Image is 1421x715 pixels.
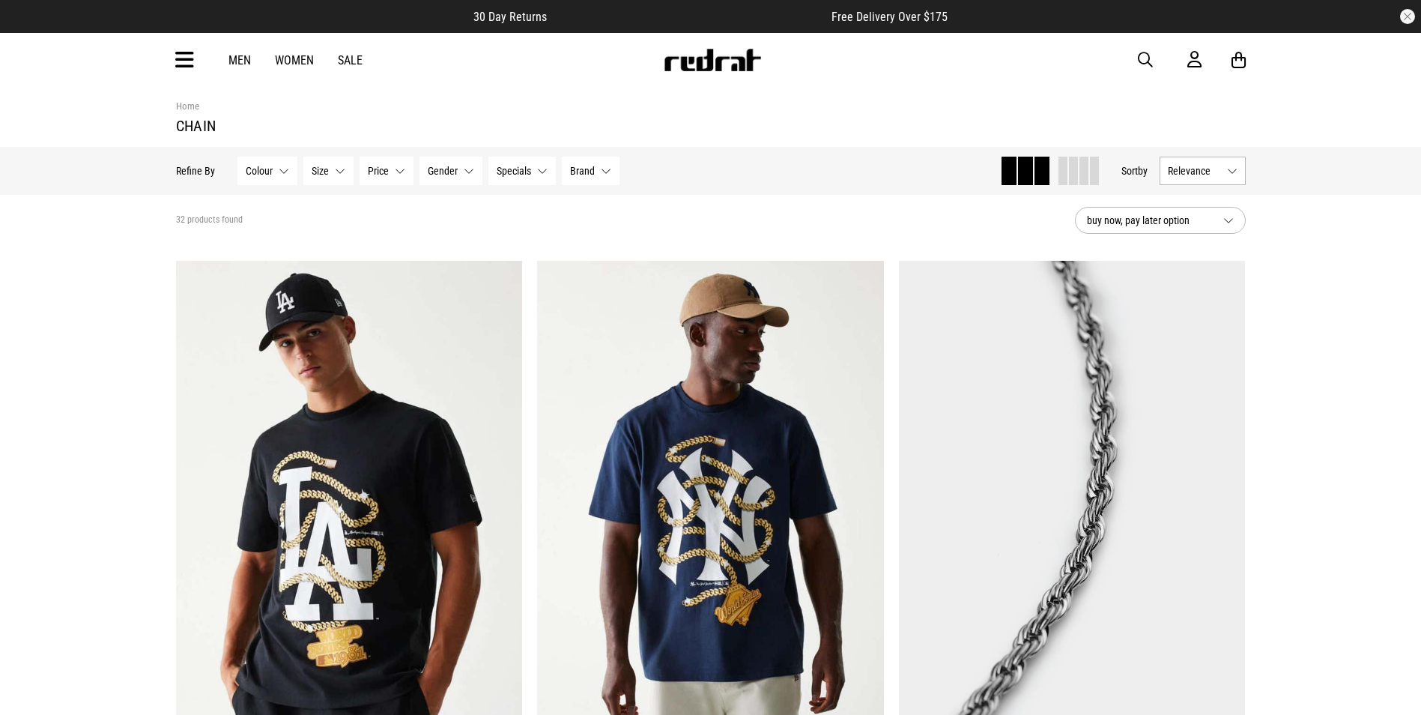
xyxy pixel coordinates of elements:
button: Relevance [1160,157,1246,185]
button: Brand [562,157,619,185]
a: Men [228,53,251,67]
span: Relevance [1168,165,1221,177]
button: buy now, pay later option [1075,207,1246,234]
span: Price [368,165,389,177]
span: Brand [570,165,595,177]
button: Gender [419,157,482,185]
span: Free Delivery Over $175 [831,10,948,24]
a: Sale [338,53,363,67]
span: 30 Day Returns [473,10,547,24]
button: Size [303,157,354,185]
iframe: Customer reviews powered by Trustpilot [577,9,802,24]
button: Price [360,157,413,185]
h1: chain [176,117,1246,135]
span: Gender [428,165,458,177]
img: Redrat logo [663,49,762,71]
span: Size [312,165,329,177]
a: Women [275,53,314,67]
a: Home [176,100,199,112]
button: Specials [488,157,556,185]
span: by [1138,165,1148,177]
button: Colour [237,157,297,185]
span: buy now, pay later option [1087,211,1211,229]
button: Sortby [1121,162,1148,180]
span: 32 products found [176,214,243,226]
p: Refine By [176,165,215,177]
span: Specials [497,165,531,177]
span: Colour [246,165,273,177]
